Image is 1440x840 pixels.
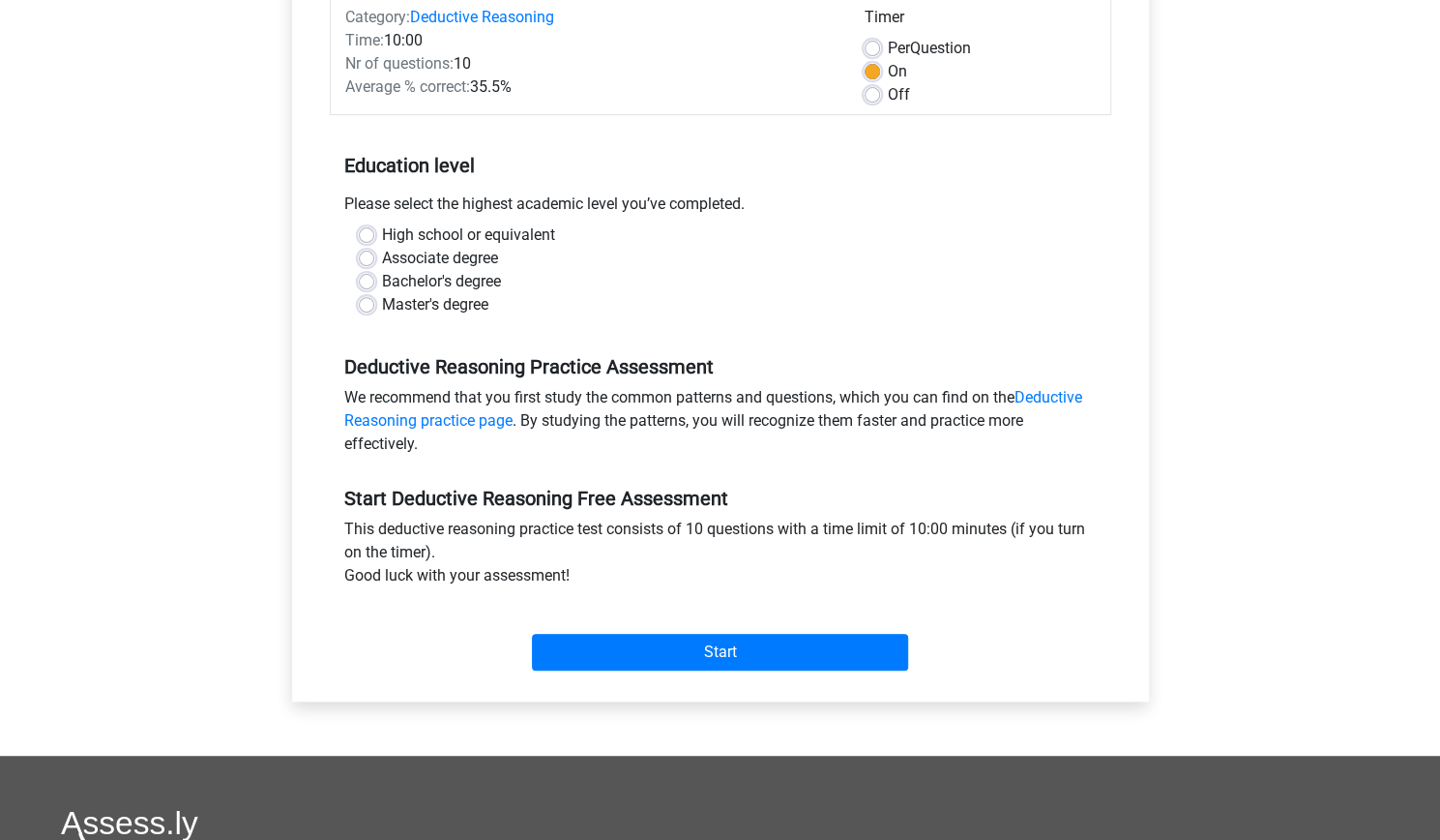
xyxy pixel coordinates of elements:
[382,293,488,316] label: Master's degree
[331,52,850,75] div: 10
[344,487,1097,510] h5: Start Deductive Reasoning Free Assessment
[382,270,501,293] label: Bachelor's degree
[382,247,498,270] label: Associate degree
[331,29,850,52] div: 10:00
[888,60,907,83] label: On
[382,224,555,247] label: High school or equivalent
[888,37,971,60] label: Question
[888,83,910,106] label: Off
[532,634,908,671] input: Start
[330,518,1111,595] div: This deductive reasoning practice test consists of 10 questions with a time limit of 10:00 minute...
[330,386,1111,464] div: We recommend that you first study the common patterns and questions, which you can find on the . ...
[410,8,554,26] a: Deductive Reasoning
[344,355,1097,378] h5: Deductive Reasoning Practice Assessment
[345,8,410,26] span: Category:
[888,39,910,57] span: Per
[344,146,1097,185] h5: Education level
[345,54,454,73] span: Nr of questions:
[865,6,1096,37] div: Timer
[345,31,384,49] span: Time:
[345,77,470,96] span: Average % correct:
[331,75,850,99] div: 35.5%
[330,193,1111,224] div: Please select the highest academic level you’ve completed.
